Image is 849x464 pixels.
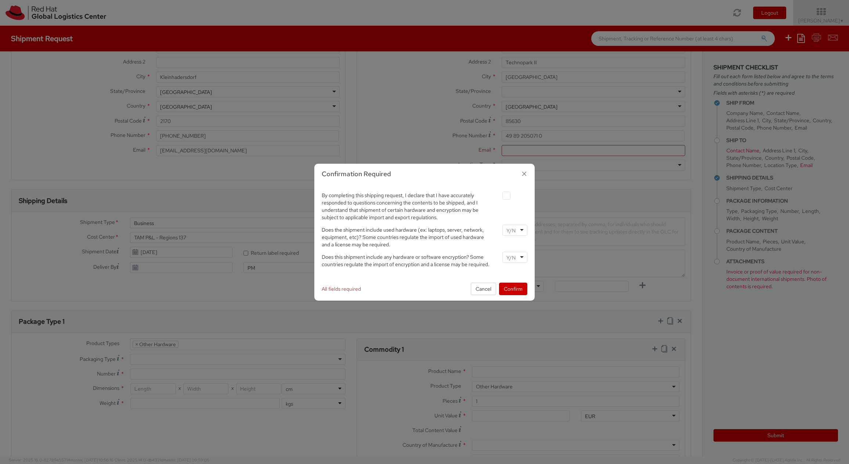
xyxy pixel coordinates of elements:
input: Y/N [506,227,517,234]
button: Cancel [471,283,496,295]
span: All fields required [322,286,361,292]
span: Does the shipment include used hardware (ex: laptops, server, network, equipment, etc)? Some coun... [322,226,484,248]
h3: Confirmation Required [322,169,527,179]
input: Y/N [506,254,517,261]
button: Confirm [499,283,527,295]
span: By completing this shipping request, I declare that I have accurately responded to questions conc... [322,192,478,221]
span: Does this shipment include any hardware or software encryption? Some countries regulate the impor... [322,254,489,268]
